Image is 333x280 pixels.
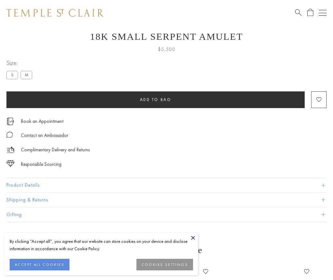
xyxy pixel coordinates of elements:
span: Size: [6,58,35,68]
span: $5,500 [158,45,175,54]
img: icon_appointment.svg [6,118,14,125]
button: ACCEPT ALL COOKIES [10,259,69,270]
label: M [21,71,32,79]
button: COOKIES SETTINGS [136,259,193,270]
img: icon_sourcing.svg [6,160,14,167]
div: Contact an Ambassador [21,132,68,140]
button: Gifting [6,208,327,222]
label: S [6,71,18,79]
button: Open navigation [319,9,327,17]
button: Add to bag [6,91,305,108]
span: Add to bag [140,97,171,102]
a: Open Shopping Bag [307,9,313,17]
img: MessageIcon-01_2.svg [6,132,13,138]
p: Complimentary Delivery and Returns [21,146,90,154]
button: Shipping & Returns [6,193,327,207]
div: Responsible Sourcing [21,160,61,168]
button: Product Details [6,178,327,192]
a: Search [295,9,302,17]
img: Temple St. Clair [6,9,104,17]
div: By clicking “Accept all”, you agree that our website can store cookies on your device and disclos... [10,238,193,252]
a: Book an Appointment [21,118,63,125]
h1: 18K Small Serpent Amulet [6,31,327,42]
img: icon_delivery.svg [6,146,14,154]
